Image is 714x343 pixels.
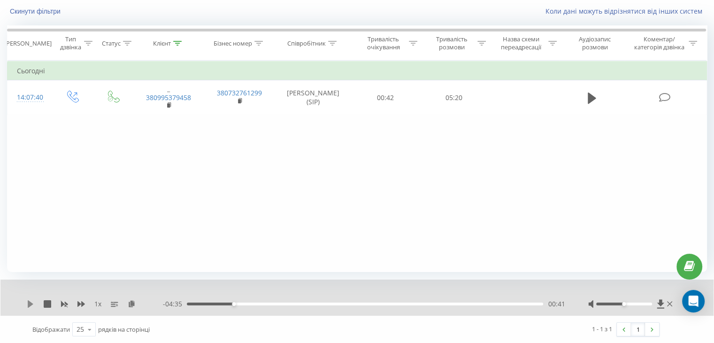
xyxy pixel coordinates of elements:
[98,325,150,334] span: рядків на сторінці
[133,80,204,115] td: _
[275,80,352,115] td: [PERSON_NAME] (SIP)
[7,7,65,16] button: Скинути фільтри
[8,62,707,80] td: Сьогодні
[548,299,565,309] span: 00:41
[232,302,236,306] div: Accessibility label
[214,39,252,47] div: Бізнес номер
[153,39,171,47] div: Клієнт
[94,299,101,309] span: 1 x
[163,299,187,309] span: - 04:35
[102,39,121,47] div: Статус
[545,7,707,16] a: Коли дані можуть відрізнятися вiд інших систем
[287,39,326,47] div: Співробітник
[32,325,70,334] span: Відображати
[77,325,84,334] div: 25
[682,290,705,312] div: Open Intercom Messenger
[17,88,42,107] div: 14:07:40
[428,35,475,51] div: Тривалість розмови
[631,35,686,51] div: Коментар/категорія дзвінка
[568,35,622,51] div: Аудіозапис розмови
[622,302,626,306] div: Accessibility label
[360,35,407,51] div: Тривалість очікування
[352,80,420,115] td: 00:42
[420,80,488,115] td: 05:20
[146,93,191,102] a: 380995379458
[4,39,52,47] div: [PERSON_NAME]
[497,35,546,51] div: Назва схеми переадресації
[59,35,81,51] div: Тип дзвінка
[592,324,612,334] div: 1 - 1 з 1
[217,88,262,97] a: 380732761299
[631,323,645,336] a: 1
